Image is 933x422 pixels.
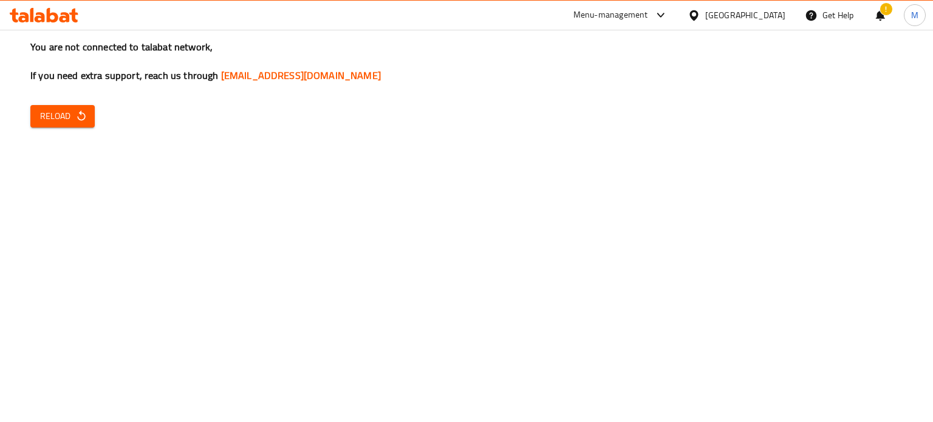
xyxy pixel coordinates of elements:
[30,105,95,128] button: Reload
[573,8,648,22] div: Menu-management
[40,109,85,124] span: Reload
[911,9,918,22] span: M
[221,66,381,84] a: [EMAIL_ADDRESS][DOMAIN_NAME]
[30,40,903,83] h3: You are not connected to talabat network, If you need extra support, reach us through
[705,9,785,22] div: [GEOGRAPHIC_DATA]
